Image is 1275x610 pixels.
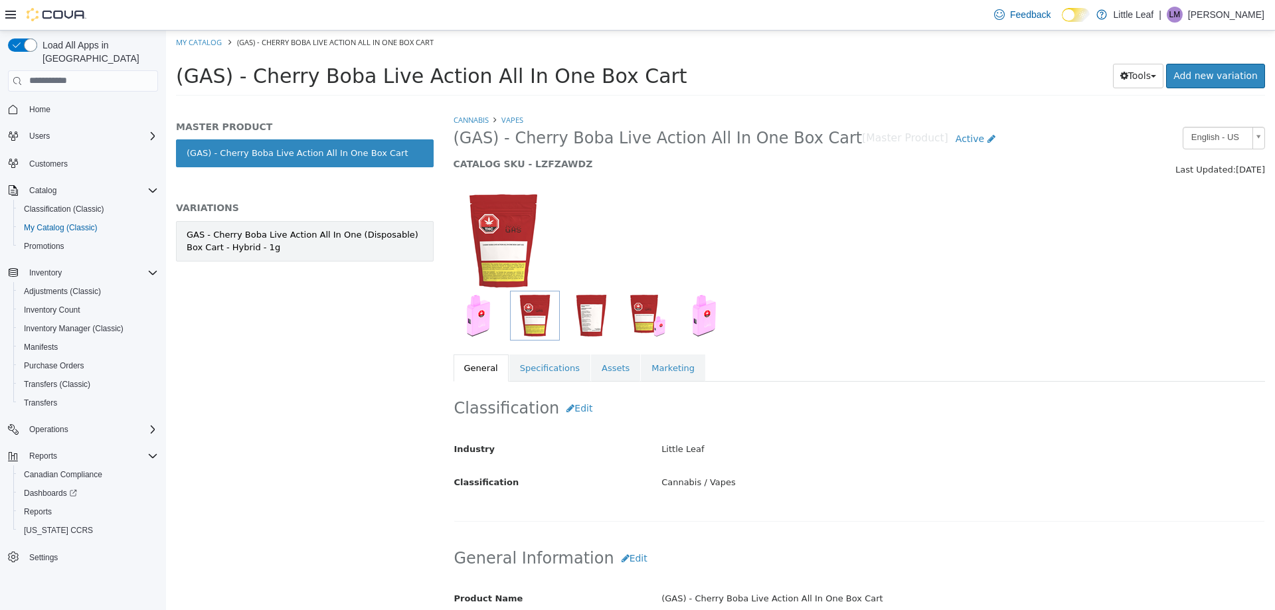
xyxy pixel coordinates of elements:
a: Customers [24,156,73,172]
span: Classification (Classic) [24,204,104,214]
span: Active [790,103,818,114]
p: [PERSON_NAME] [1188,7,1264,23]
div: Leanne McPhie [1167,7,1183,23]
button: Operations [24,421,74,437]
button: Users [24,128,55,144]
button: Settings [3,548,163,567]
a: Inventory Count [19,302,86,318]
span: [US_STATE] CCRS [24,525,93,536]
p: Little Leaf [1114,7,1154,23]
span: Transfers [19,395,158,411]
span: Load All Apps in [GEOGRAPHIC_DATA] [37,38,158,65]
button: Transfers (Classic) [13,375,163,394]
a: Transfers (Classic) [19,376,96,392]
span: Operations [24,421,158,437]
a: General [288,324,343,352]
span: Dashboards [19,485,158,501]
span: Inventory Manager (Classic) [24,323,124,334]
a: Assets [425,324,474,352]
span: Home [24,101,158,117]
h5: VARIATIONS [10,171,268,183]
button: Reports [13,502,163,521]
span: (GAS) - Cherry Boba Live Action All In One Box Cart [71,7,268,17]
h2: Classification [288,366,1099,390]
button: Transfers [13,394,163,412]
span: English - US [1017,97,1081,117]
span: Washington CCRS [19,522,158,538]
span: My Catalog (Classic) [19,220,158,236]
a: My Catalog (Classic) [19,220,103,236]
a: Cannabis [288,84,323,94]
span: My Catalog (Classic) [24,222,98,233]
h2: General Information [288,516,1099,540]
button: Canadian Compliance [13,465,163,484]
a: Marketing [475,324,539,352]
span: Feedback [1010,8,1051,21]
span: Users [29,131,50,141]
button: Promotions [13,237,163,256]
button: Inventory [24,265,67,281]
span: Last Updated: [1009,134,1070,144]
span: Users [24,128,158,144]
span: Settings [29,552,58,563]
span: [DATE] [1070,134,1099,144]
div: GAS - Cherry Boba Live Action All In One (Disposable) Box Cart - Hybrid - 1g [21,198,257,224]
span: Dashboards [24,488,77,498]
span: Catalog [29,185,56,196]
a: Specifications [343,324,424,352]
a: Adjustments (Classic) [19,283,106,299]
span: Transfers (Classic) [19,376,158,392]
a: Dashboards [19,485,82,501]
img: 150 [288,161,387,260]
a: My Catalog [10,7,56,17]
span: Industry [288,414,329,423]
span: Manifests [24,342,58,352]
span: Classification [288,447,353,457]
button: Tools [947,33,998,58]
button: Customers [3,153,163,173]
span: Adjustments (Classic) [24,286,101,297]
button: [US_STATE] CCRS [13,521,163,540]
button: Users [3,127,163,145]
small: [Master Product] [696,103,782,114]
span: Promotions [24,241,64,252]
a: Canadian Compliance [19,467,108,483]
button: Inventory Count [13,301,163,319]
span: LM [1169,7,1181,23]
span: Reports [29,451,57,461]
span: Inventory [29,267,62,278]
div: (GAS) - Cherry Boba Live Action All In One Box Cart [485,557,1108,580]
button: Adjustments (Classic) [13,282,163,301]
span: Canadian Compliance [19,467,158,483]
button: My Catalog (Classic) [13,218,163,237]
div: Cannabis / Vapes [485,441,1108,464]
span: Home [29,104,50,115]
a: [US_STATE] CCRS [19,522,98,538]
div: Little Leaf [485,408,1108,431]
a: Manifests [19,339,63,355]
button: Edit [448,516,489,540]
a: Home [24,102,56,117]
span: Catalog [24,183,158,198]
button: Inventory Manager (Classic) [13,319,163,338]
button: Reports [3,447,163,465]
img: Cova [27,8,86,21]
button: Classification (Classic) [13,200,163,218]
span: Classification (Classic) [19,201,158,217]
span: Canadian Compliance [24,469,102,480]
a: Settings [24,550,63,566]
span: Manifests [19,339,158,355]
h5: CATALOG SKU - LZFZAWDZ [288,127,891,139]
span: Transfers [24,398,57,408]
span: Operations [29,424,68,435]
nav: Complex example [8,94,158,601]
span: Customers [29,159,68,169]
a: Transfers [19,395,62,411]
button: Manifests [13,338,163,356]
span: Customers [24,155,158,171]
input: Dark Mode [1062,8,1090,22]
button: Operations [3,420,163,439]
button: Purchase Orders [13,356,163,375]
span: (GAS) - Cherry Boba Live Action All In One Box Cart [10,34,521,57]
